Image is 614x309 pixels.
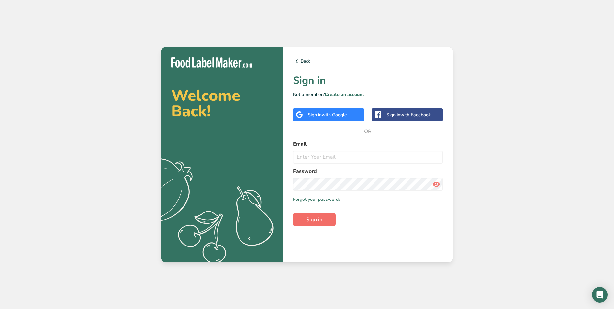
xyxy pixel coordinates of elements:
[322,112,347,118] span: with Google
[171,88,272,119] h2: Welcome Back!
[293,213,336,226] button: Sign in
[592,287,608,303] div: Open Intercom Messenger
[293,57,443,65] a: Back
[293,73,443,88] h1: Sign in
[293,91,443,98] p: Not a member?
[293,140,443,148] label: Email
[171,57,252,68] img: Food Label Maker
[358,122,378,141] span: OR
[400,112,431,118] span: with Facebook
[293,196,340,203] a: Forgot your password?
[308,111,347,118] div: Sign in
[293,151,443,164] input: Enter Your Email
[306,216,322,223] span: Sign in
[325,91,364,97] a: Create an account
[293,167,443,175] label: Password
[386,111,431,118] div: Sign in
